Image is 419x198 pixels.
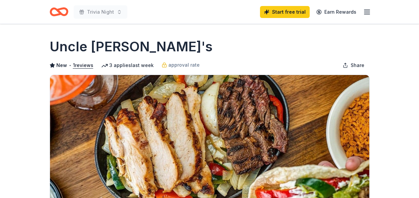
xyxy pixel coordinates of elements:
span: approval rate [168,61,200,69]
h1: Uncle [PERSON_NAME]'s [50,37,213,56]
a: approval rate [162,61,200,69]
button: Share [337,59,370,72]
div: 3 applies last week [101,61,154,69]
span: Share [351,61,364,69]
span: • [69,63,71,68]
a: Earn Rewards [312,6,360,18]
span: New [56,61,67,69]
a: Home [50,4,68,20]
a: Start free trial [260,6,310,18]
button: Trivia Night [74,5,127,19]
button: 1reviews [73,61,93,69]
span: Trivia Night [87,8,114,16]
